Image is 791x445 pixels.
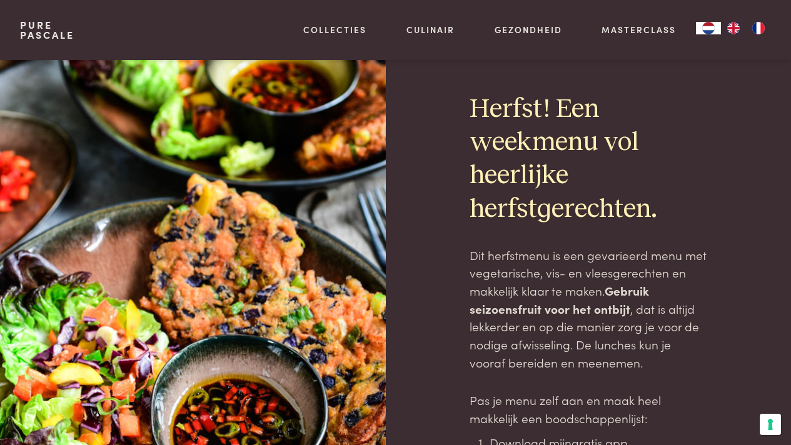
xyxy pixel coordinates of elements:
[696,22,721,34] div: Language
[696,22,771,34] aside: Language selected: Nederlands
[721,22,771,34] ul: Language list
[303,23,366,36] a: Collecties
[406,23,455,36] a: Culinair
[20,20,74,40] a: PurePascale
[602,23,676,36] a: Masterclass
[760,414,781,435] button: Uw voorkeuren voor toestemming voor trackingtechnologieën
[721,22,746,34] a: EN
[746,22,771,34] a: FR
[470,282,649,317] strong: Gebruik seizoensfruit voor het ontbijt
[696,22,721,34] a: NL
[470,246,707,372] p: Dit herfstmenu is een gevarieerd menu met vegetarische, vis- en vleesgerechten en makkelijk klaar...
[470,391,707,427] p: Pas je menu zelf aan en maak heel makkelijk een boodschappenlijst:
[495,23,562,36] a: Gezondheid
[470,93,707,226] h2: Herfst! Een weekmenu vol heerlijke herfstgerechten.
